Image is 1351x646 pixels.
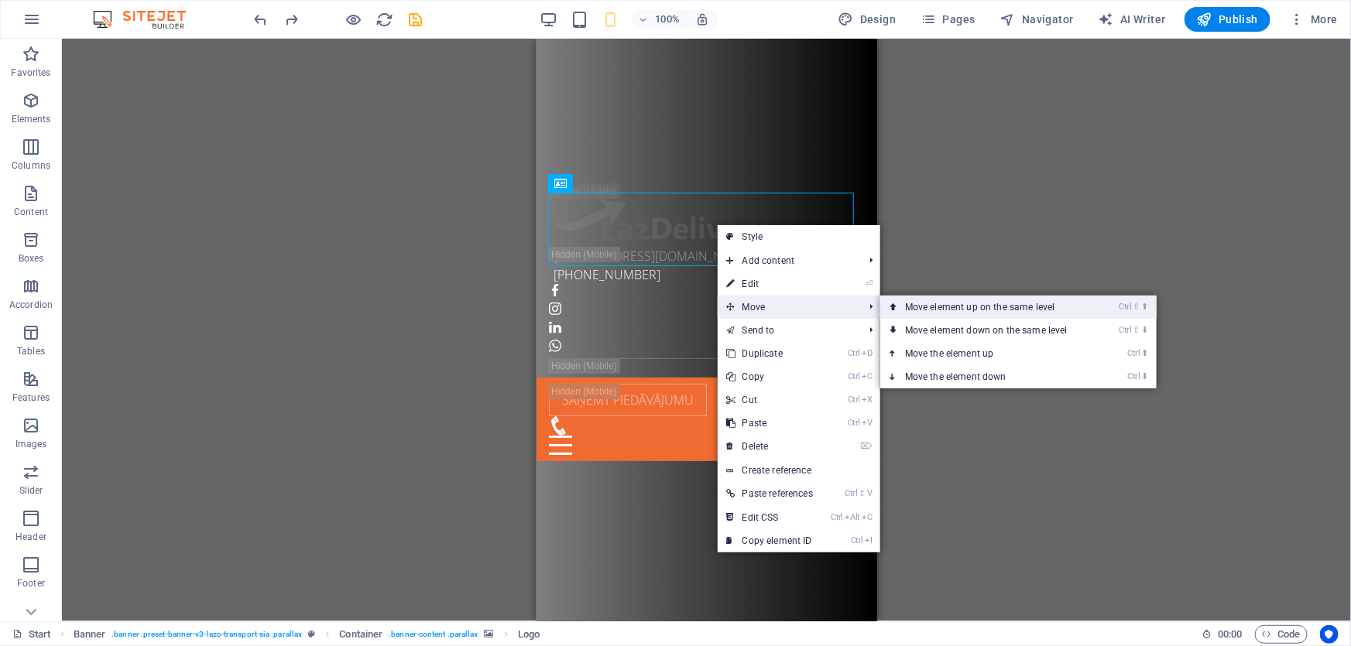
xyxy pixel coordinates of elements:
[880,296,1099,319] a: Ctrl⇧⬆Move element up on the same level
[1218,625,1242,644] span: 00 00
[89,10,205,29] img: Editor Logo
[1128,371,1140,381] i: Ctrl
[848,371,860,381] i: Ctrl
[921,12,975,27] span: Pages
[1000,12,1074,27] span: Navigator
[17,345,45,357] p: Tables
[862,395,873,405] i: X
[1185,7,1270,32] button: Publish
[518,625,540,644] span: Click to select. Double-click to edit
[718,506,822,529] a: CtrlAltCEdit CSS
[308,630,315,638] i: This element is a customizable preset
[914,7,981,32] button: Pages
[1142,371,1149,381] i: ⬇
[389,625,478,644] span: . banner-content .parallax
[848,418,860,428] i: Ctrl
[1202,625,1243,644] h6: Session time
[838,12,897,27] span: Design
[718,412,822,435] a: CtrlVPaste
[406,10,425,29] button: save
[868,488,873,498] i: V
[1283,7,1344,32] button: More
[12,391,50,404] p: Features
[14,206,48,218] p: Content
[718,342,822,365] a: CtrlDDuplicate
[252,10,270,29] button: undo
[845,488,858,498] i: Ctrl
[718,272,822,296] a: ⏎Edit
[1092,7,1172,32] button: AI Writer
[1128,348,1140,358] i: Ctrl
[1289,12,1338,27] span: More
[17,577,45,590] p: Footer
[1142,348,1149,358] i: ⬆
[718,296,857,319] span: Move
[252,11,270,29] i: Undo: Change image (Ctrl+Z)
[485,630,494,638] i: This element contains a background
[994,7,1080,32] button: Navigator
[19,252,44,265] p: Boxes
[12,113,51,125] p: Elements
[1142,325,1149,335] i: ⬇
[1197,12,1258,27] span: Publish
[283,10,301,29] button: redo
[1120,325,1132,335] i: Ctrl
[718,225,880,248] a: Style
[1229,628,1231,640] span: :
[831,512,843,522] i: Ctrl
[860,441,873,451] i: ⌦
[19,484,43,497] p: Slider
[15,531,46,543] p: Header
[283,11,301,29] i: Redo: Move elements (Ctrl+Y, ⌘+Y)
[832,7,903,32] button: Design
[718,482,822,505] a: Ctrl⇧VPaste references
[859,488,866,498] i: ⇧
[695,12,709,26] i: On resize automatically adjust zoom level to fit chosen device.
[1099,12,1166,27] span: AI Writer
[862,512,873,522] i: C
[1320,625,1339,644] button: Usercentrics
[12,159,50,172] p: Columns
[865,535,873,545] i: I
[1120,302,1132,312] i: Ctrl
[339,625,382,644] span: Click to select. Double-click to edit
[74,625,106,644] span: Click to select. Double-click to edit
[1142,302,1149,312] i: ⬆
[880,342,1099,365] a: Ctrl⬆Move the element up
[862,418,873,428] i: V
[845,512,860,522] i: Alt
[375,10,394,29] button: reload
[632,10,687,29] button: 100%
[1133,302,1140,312] i: ⇧
[880,365,1099,388] a: Ctrl⬇Move the element down
[1133,325,1140,335] i: ⇧
[718,319,857,342] a: Send to
[1262,625,1301,644] span: Code
[866,279,873,289] i: ⏎
[862,371,873,381] i: C
[848,348,860,358] i: Ctrl
[718,435,822,458] a: ⌦Delete
[718,529,822,552] a: CtrlICopy element ID
[1255,625,1308,644] button: Code
[862,348,873,358] i: D
[9,299,53,311] p: Accordion
[718,365,822,388] a: CtrlCCopy
[718,249,857,272] span: Add content
[15,438,47,450] p: Images
[851,535,863,545] i: Ctrl
[718,459,880,482] a: Create reference
[11,67,50,79] p: Favorites
[12,625,51,644] a: Click to cancel selection. Double-click to open Pages
[655,10,680,29] h6: 100%
[848,395,860,405] i: Ctrl
[111,625,302,644] span: . banner .preset-banner-v3-lazo-transport-sia .parallax
[718,388,822,412] a: CtrlXCut
[74,625,540,644] nav: breadcrumb
[880,319,1099,342] a: Ctrl⇧⬇Move element down on the same level
[832,7,903,32] div: Design (Ctrl+Alt+Y)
